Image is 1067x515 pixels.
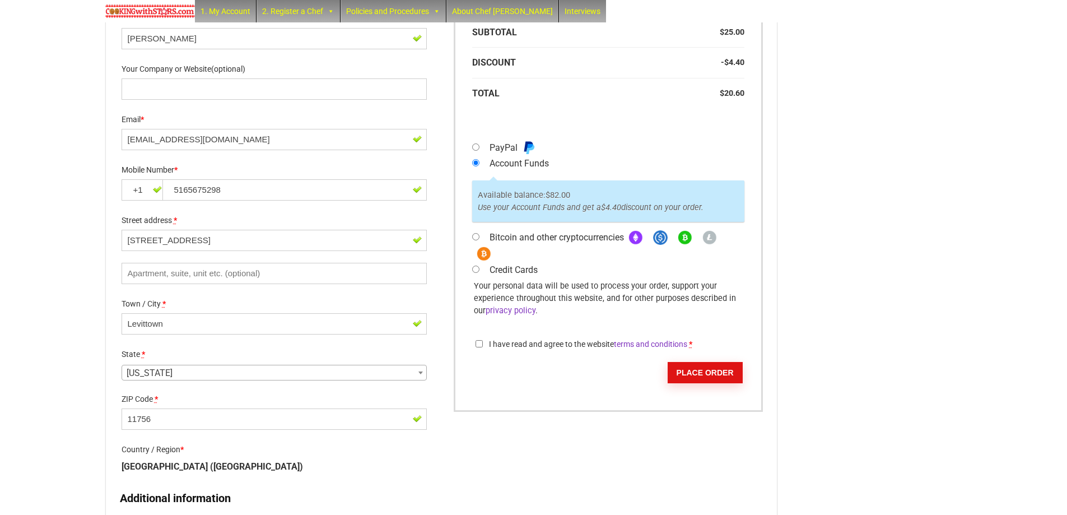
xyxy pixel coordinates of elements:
[546,190,550,200] span: $
[476,340,483,347] input: I have read and agree to the websiteterms and conditions *
[691,48,744,78] td: -
[478,202,703,212] em: Use your Account Funds and get a discount on your order.
[486,306,535,316] a: privacy policy
[122,263,427,284] input: Apartment, suite, unit etc. (optional)
[490,158,549,169] label: Account Funds
[601,202,605,212] span: $
[122,346,427,364] label: State
[720,89,724,98] span: $
[702,230,717,245] img: litecoin
[155,395,158,403] abbr: required
[120,490,231,506] h3: Additional information
[522,141,535,154] img: PayPal
[122,212,427,230] label: Street address
[628,230,643,245] img: ethereum
[724,58,744,67] span: 4.40
[122,296,427,313] label: Town / City
[122,112,427,129] label: Email
[668,362,743,383] button: Place order
[472,232,722,259] label: Bitcoin and other cryptocurrencies
[653,230,668,245] img: usdc
[720,27,744,37] bdi: 25.00
[122,365,426,381] span: New York
[122,365,427,381] span: State
[720,89,744,98] bdi: 20.60
[162,299,166,308] abbr: required
[472,17,690,48] th: Subtotal
[489,340,687,349] span: I have read and agree to the website
[105,4,195,18] img: Chef Paula's Cooking With Stars
[472,78,690,109] th: Total
[122,162,427,179] label: Mobile Number
[546,190,570,200] span: 82.00
[142,350,145,359] abbr: required
[490,142,541,153] label: PayPal
[724,58,729,67] span: $
[478,189,739,214] p: Available balance:
[174,216,177,225] abbr: required
[678,230,692,245] img: bitcoincash
[490,265,538,275] label: Credit Cards
[122,461,303,472] strong: [GEOGRAPHIC_DATA] ([GEOGRAPHIC_DATA])
[720,27,724,37] span: $
[614,340,687,349] a: terms and conditions
[472,48,690,78] th: Discount
[122,442,427,459] label: Country / Region
[689,340,692,349] abbr: required
[474,280,742,317] p: Your personal data will be used to process your order, support your experience throughout this we...
[477,247,491,261] img: bitcoin
[472,122,744,135] iframe: PayPal Message 1
[122,391,427,409] label: ZIP Code
[211,64,245,73] span: (optional)
[122,230,427,251] input: House number and street name
[601,202,621,212] span: 4.40
[122,179,163,201] input: +1
[122,61,427,78] label: Your Company or Website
